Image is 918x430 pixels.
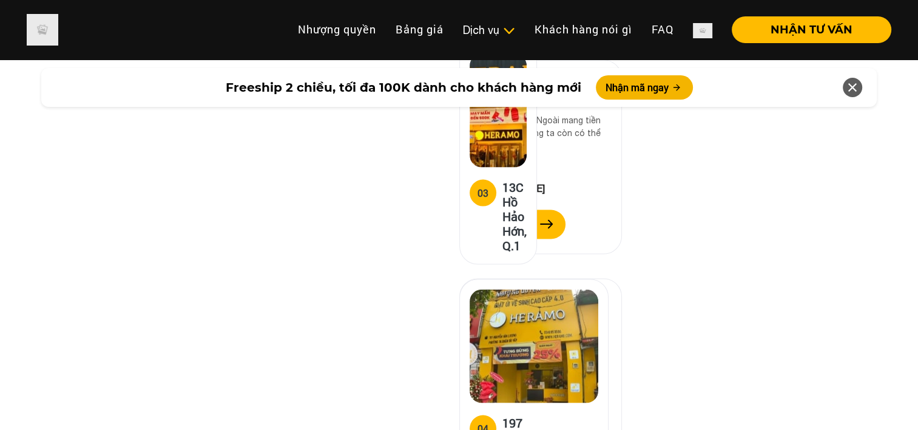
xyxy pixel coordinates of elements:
button: Nhận mã ngay [596,75,693,100]
a: Nhượng quyền [288,16,386,43]
button: NHẬN TƯ VẤN [732,16,891,43]
img: heramo-197-nguyen-van-luong [470,290,598,403]
a: FAQ [642,16,683,43]
div: 03 [478,186,488,200]
div: Dịch vụ [463,22,515,38]
span: Freeship 2 chiều, tối đa 100K dành cho khách hàng mới [226,78,581,97]
a: NHẬN TƯ VẤN [722,24,891,35]
a: Bảng giá [386,16,453,43]
h5: 13C Hồ Hảo Hớn, Q.1 [502,180,527,253]
a: Khách hàng nói gì [525,16,642,43]
img: subToggleIcon [502,25,515,37]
